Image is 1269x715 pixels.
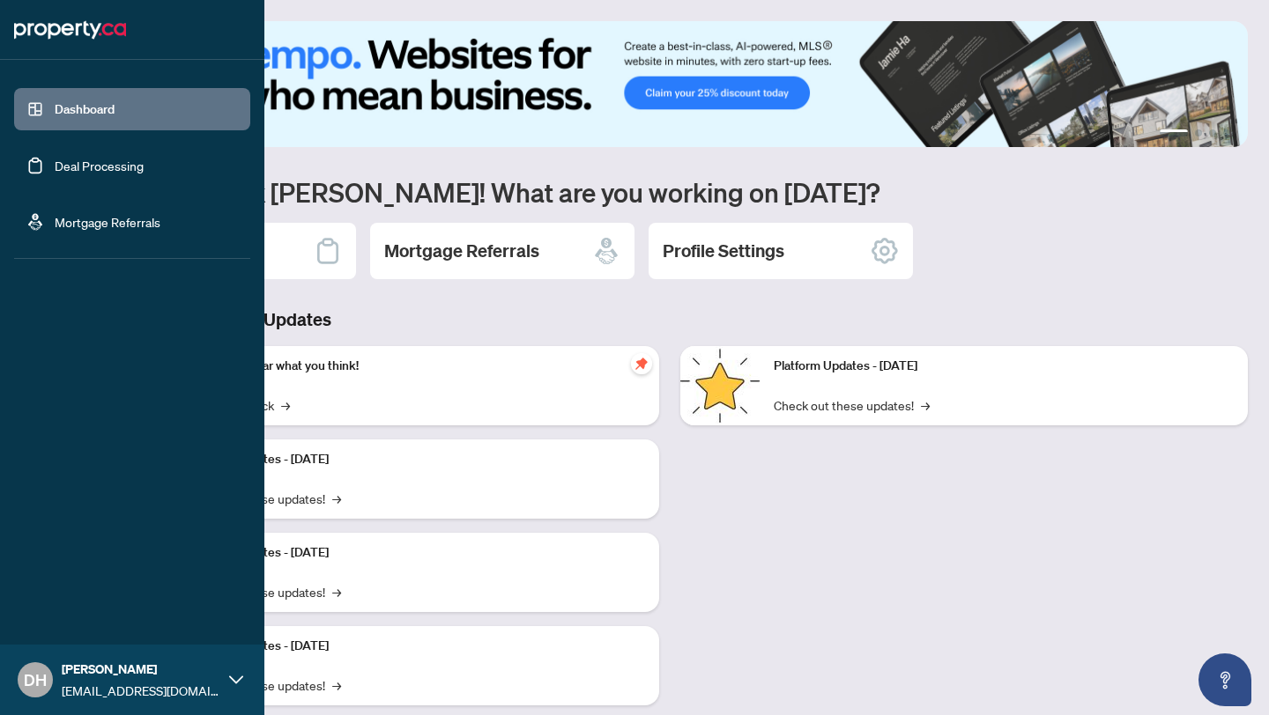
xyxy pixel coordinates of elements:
button: 1 [1160,129,1188,136]
button: 3 [1209,129,1216,136]
button: 2 [1195,129,1202,136]
p: Platform Updates - [DATE] [185,543,645,563]
span: → [332,582,341,601]
span: → [332,675,341,695]
p: Platform Updates - [DATE] [185,450,645,469]
h3: Brokerage & Industry Updates [92,307,1248,332]
span: pushpin [631,353,652,374]
span: → [332,489,341,508]
a: Check out these updates!→ [774,395,930,415]
span: [EMAIL_ADDRESS][DOMAIN_NAME] [62,681,220,700]
a: Dashboard [55,101,115,117]
span: → [921,395,930,415]
button: 4 [1223,129,1230,136]
p: We want to hear what you think! [185,357,645,376]
a: Deal Processing [55,158,144,173]
p: Platform Updates - [DATE] [774,357,1234,376]
p: Platform Updates - [DATE] [185,637,645,656]
h1: Welcome back [PERSON_NAME]! What are you working on [DATE]? [92,175,1248,209]
img: Platform Updates - June 23, 2025 [680,346,760,425]
h2: Mortgage Referrals [384,239,539,263]
img: Slide 0 [92,21,1248,147]
a: Mortgage Referrals [55,214,160,230]
button: Open asap [1198,653,1251,706]
span: → [281,395,290,415]
span: [PERSON_NAME] [62,660,220,679]
img: logo [14,16,126,44]
h2: Profile Settings [663,239,784,263]
span: DH [24,667,47,692]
